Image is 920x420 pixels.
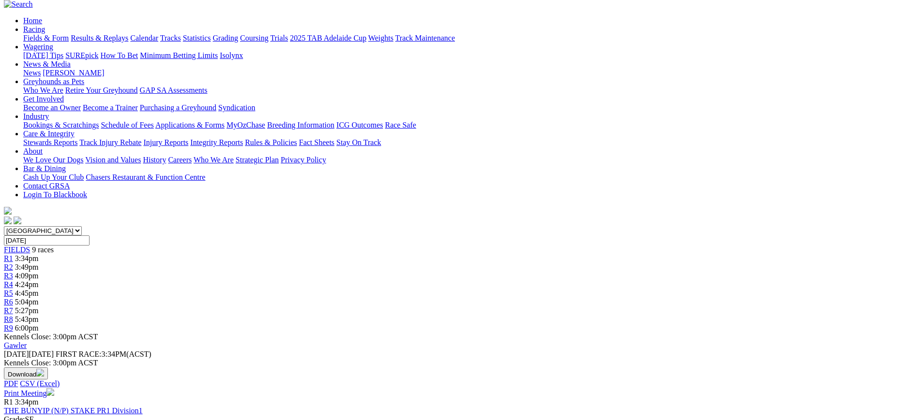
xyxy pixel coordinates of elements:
[190,138,243,146] a: Integrity Reports
[23,130,75,138] a: Care & Integrity
[23,69,916,77] div: News & Media
[36,369,44,377] img: download.svg
[101,51,138,59] a: How To Bet
[15,298,39,306] span: 5:04pm
[299,138,334,146] a: Fact Sheets
[79,138,141,146] a: Track Injury Rebate
[4,207,12,215] img: logo-grsa-white.png
[23,77,84,86] a: Greyhounds as Pets
[4,306,13,315] a: R7
[160,34,181,42] a: Tracks
[395,34,455,42] a: Track Maintenance
[4,298,13,306] span: R6
[4,217,12,224] img: facebook.svg
[4,235,90,246] input: Select date
[23,34,69,42] a: Fields & Form
[4,389,54,397] a: Print Meeting
[4,350,29,358] span: [DATE]
[15,289,39,297] span: 4:45pm
[4,246,30,254] a: FIELDS
[4,341,27,349] a: Gawler
[23,103,916,112] div: Get Involved
[336,138,381,146] a: Stay On Track
[213,34,238,42] a: Grading
[4,263,13,271] a: R2
[23,103,81,112] a: Become an Owner
[220,51,243,59] a: Isolynx
[385,121,416,129] a: Race Safe
[4,315,13,323] span: R8
[143,138,188,146] a: Injury Reports
[4,367,48,379] button: Download
[23,156,83,164] a: We Love Our Dogs
[4,406,143,415] a: THE BUNYIP (N/P) STAKE PR1 Division1
[143,156,166,164] a: History
[336,121,383,129] a: ICG Outcomes
[15,398,39,406] span: 3:34pm
[4,254,13,262] a: R1
[4,324,13,332] a: R9
[23,25,45,33] a: Racing
[4,272,13,280] a: R3
[23,190,87,199] a: Login To Blackbook
[130,34,158,42] a: Calendar
[4,379,18,388] a: PDF
[101,121,153,129] a: Schedule of Fees
[290,34,366,42] a: 2025 TAB Adelaide Cup
[236,156,279,164] a: Strategic Plan
[23,16,42,25] a: Home
[15,324,39,332] span: 6:00pm
[23,86,916,95] div: Greyhounds as Pets
[4,359,916,367] div: Kennels Close: 3:00pm ACST
[4,350,54,358] span: [DATE]
[140,51,218,59] a: Minimum Betting Limits
[15,280,39,289] span: 4:24pm
[194,156,234,164] a: Who We Are
[245,138,297,146] a: Rules & Policies
[23,51,63,59] a: [DATE] Tips
[46,388,54,396] img: printer.svg
[23,34,916,43] div: Racing
[23,95,64,103] a: Get Involved
[23,69,41,77] a: News
[4,280,13,289] span: R4
[85,156,141,164] a: Vision and Values
[4,333,98,341] span: Kennels Close: 3:00pm ACST
[240,34,269,42] a: Coursing
[23,121,916,130] div: Industry
[4,398,13,406] span: R1
[4,289,13,297] span: R5
[267,121,334,129] a: Breeding Information
[23,173,84,181] a: Cash Up Your Club
[56,350,151,358] span: 3:34PM(ACST)
[183,34,211,42] a: Statistics
[23,164,66,173] a: Bar & Dining
[168,156,192,164] a: Careers
[15,306,39,315] span: 5:27pm
[140,103,216,112] a: Purchasing a Greyhound
[23,156,916,164] div: About
[15,254,39,262] span: 3:34pm
[65,51,98,59] a: SUREpick
[15,263,39,271] span: 3:49pm
[23,147,43,155] a: About
[23,182,70,190] a: Contact GRSA
[23,112,49,120] a: Industry
[281,156,326,164] a: Privacy Policy
[226,121,265,129] a: MyOzChase
[23,138,77,146] a: Stewards Reports
[218,103,255,112] a: Syndication
[43,69,104,77] a: [PERSON_NAME]
[20,379,60,388] a: CSV (Excel)
[23,43,53,51] a: Wagering
[56,350,101,358] span: FIRST RACE:
[32,246,54,254] span: 9 races
[155,121,225,129] a: Applications & Forms
[270,34,288,42] a: Trials
[71,34,128,42] a: Results & Replays
[83,103,138,112] a: Become a Trainer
